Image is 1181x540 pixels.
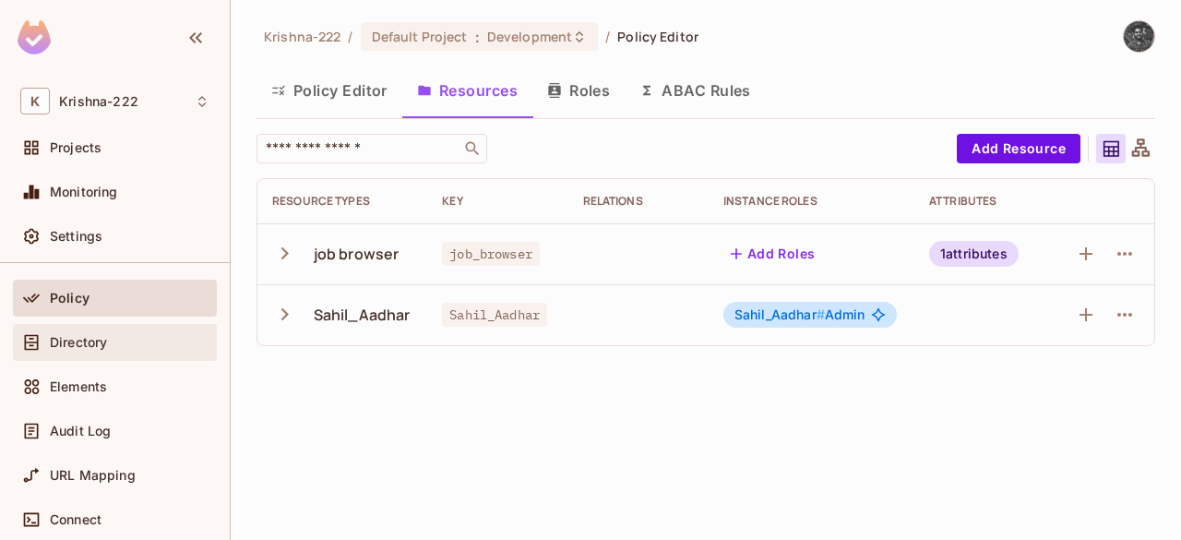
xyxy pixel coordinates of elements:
span: Policy Editor [617,28,698,45]
span: Development [487,28,572,45]
li: / [605,28,610,45]
span: Policy [50,291,89,306]
span: : [474,30,481,44]
span: the active workspace [264,28,340,45]
span: Monitoring [50,185,118,199]
img: SReyMgAAAABJRU5ErkJggg== [18,20,51,54]
div: Resource Types [272,194,412,209]
div: Attributes [929,194,1040,209]
button: Add Resource [957,134,1080,163]
span: job_browser [442,242,540,266]
div: job browser [314,244,400,264]
span: Elements [50,379,107,394]
span: Sahil_Aadhar [442,303,547,327]
span: Workspace: Krishna-222 [59,94,138,109]
span: Audit Log [50,424,111,438]
div: Sahil_Aadhar [314,305,411,325]
div: 1 attributes [929,241,1019,267]
span: Sahil_Aadhar [734,306,825,322]
span: Settings [50,229,102,244]
span: Admin [734,307,865,322]
button: Resources [402,67,532,114]
div: Key [442,194,553,209]
span: Default Project [372,28,468,45]
span: Directory [50,335,107,350]
span: Projects [50,140,101,155]
button: Policy Editor [256,67,402,114]
button: Roles [532,67,625,114]
span: Connect [50,512,101,527]
span: # [817,306,825,322]
img: Krishna Prasad A [1124,21,1154,52]
span: K [20,88,50,114]
button: Add Roles [723,239,823,269]
div: Instance roles [723,194,900,209]
li: / [348,28,352,45]
span: URL Mapping [50,468,136,483]
div: Relations [583,194,694,209]
button: ABAC Rules [625,67,766,114]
